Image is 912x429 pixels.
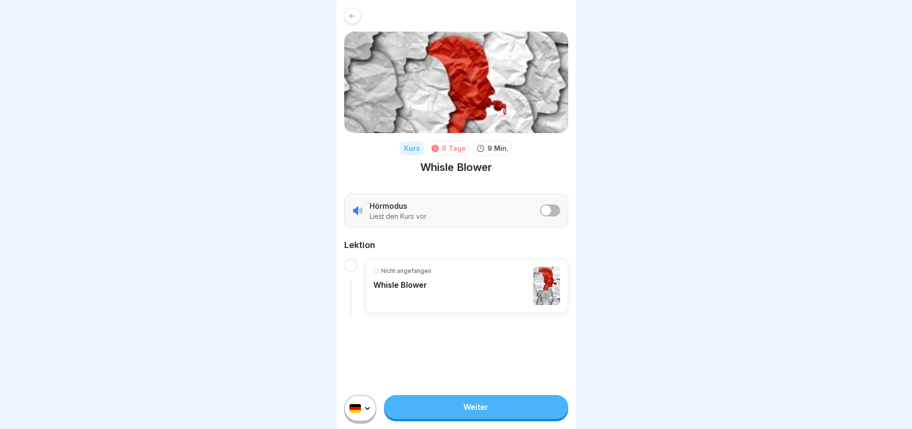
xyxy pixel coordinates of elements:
[384,395,568,419] a: Weiter
[373,267,560,305] a: Nicht angefangenWhisle Blower
[420,160,492,174] h1: Whisle Blower
[370,201,407,211] p: Hörmodus
[344,239,568,251] h2: Lektion
[370,212,427,221] p: Liest den Kurs vor
[344,32,568,133] img: pmrbgy5h9teq70d1obsak43d.png
[400,141,424,155] div: Kurs
[381,267,431,275] p: Nicht angefangen
[442,143,466,153] div: 6 Tage
[487,143,508,153] p: 9 Min.
[349,404,361,413] img: de.svg
[533,267,560,305] img: gd9uw0atw53b9h1p49wfz22d.png
[373,280,431,290] p: Whisle Blower
[540,204,560,216] button: listener mode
